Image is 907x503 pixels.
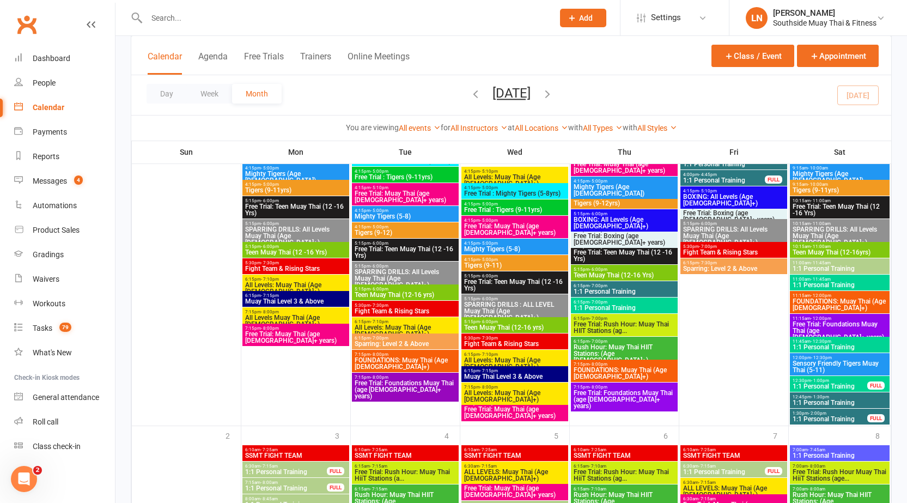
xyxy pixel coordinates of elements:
span: 5:30pm [464,336,566,341]
a: Tasks 79 [14,316,115,341]
span: SPARRING DRILLS: All Levels Muay Thai (Age [DEMOGRAPHIC_DATA]+) [792,226,887,246]
span: - 6:00pm [370,287,388,292]
div: 8 [875,426,891,444]
span: 9:15am [792,182,887,187]
div: Roll call [33,417,58,426]
button: Calendar [148,51,182,75]
span: SSMT FIGHT TEAM [245,452,347,459]
span: 5:15pm [464,319,566,324]
th: Mon [241,141,351,163]
strong: You are viewing [346,123,399,132]
span: Free Trial: Teen Muay Thai (12 -16 Yrs) [792,203,887,216]
iframe: Intercom live chat [11,466,37,492]
span: - 7:30pm [261,260,279,265]
span: - 8:00pm [589,385,607,390]
span: 6:15pm [354,319,456,324]
span: - 12:00pm [811,316,831,321]
button: Class / Event [711,45,794,67]
span: 5:15pm [354,264,456,269]
span: 6:15pm [573,300,675,305]
span: - 5:00pm [370,169,388,174]
span: - 5:00pm [480,241,498,246]
span: 1:30pm [792,411,868,416]
span: FOUNDATIONS: Muay Thai (Age [DEMOGRAPHIC_DATA]+) [354,357,456,370]
span: 6:10am [683,447,785,452]
a: Product Sales [14,218,115,243]
span: - 12:30pm [811,355,832,360]
span: - 7:30pm [699,260,717,265]
span: Free Trial: Foundations Muay Thai (age [DEMOGRAPHIC_DATA]+ years) [792,321,887,341]
div: Southside Muay Thai & Fitness [773,18,876,28]
span: - 7:10pm [370,319,388,324]
span: - 7:25am [370,447,387,452]
span: Free Trial: Boxing (age [DEMOGRAPHIC_DATA]+ years) [573,233,675,246]
button: Day [147,84,187,104]
span: 6:15pm [573,316,675,321]
span: - 7:00pm [589,283,607,288]
span: Free Trial : Mighty Tigers (5-8yrs) [464,190,566,197]
span: 4:15pm [464,185,566,190]
span: Free Trial : Mighty Tigers (5-8yrs) [354,157,456,164]
span: - 7:15pm [261,293,279,298]
span: Add [579,14,593,22]
span: 4:15pm [573,179,675,184]
span: All Levels Muay Thai (Age [DEMOGRAPHIC_DATA]+) [245,314,347,328]
div: Dashboard [33,54,70,63]
a: All Locations [515,124,568,132]
div: Workouts [33,299,65,308]
a: All Styles [637,124,677,132]
span: Teen Muay Thai (12-16 yrs) [354,292,456,298]
span: 5:15pm [354,287,456,292]
a: General attendance kiosk mode [14,385,115,410]
span: - 11:00am [811,221,831,226]
a: Automations [14,193,115,218]
span: Teen Muay Thai (12-16yrs) [792,249,887,256]
span: Teen Muay Thai (12 -16 Yrs) [245,249,347,256]
span: - 6:00pm [370,264,388,269]
a: People [14,71,115,95]
span: 6:30am [245,464,327,469]
span: Mighty Tigers (5-8) [354,213,456,220]
a: All Types [583,124,623,132]
span: - 5:00pm [370,208,388,213]
span: Free Trial: Teen Muay Thai (12 -16 Yrs) [245,203,347,216]
span: 5:15pm [573,267,675,272]
span: - 5:00pm [370,225,388,229]
span: Muay Thai Level 3 & Above [245,298,347,305]
span: Sensory Friendly Tigers Muay Thai (5-11) [792,360,887,373]
span: 10:15am [792,221,887,226]
span: All Levels: Muay Thai (Age [DEMOGRAPHIC_DATA]+) [354,324,456,337]
span: - 5:00pm [480,185,498,190]
span: 7:15pm [573,362,675,367]
span: - 7:10pm [261,277,279,282]
span: - 7:30pm [480,336,498,341]
span: - 6:00pm [261,244,279,249]
span: 1:1 Personal Training [792,399,887,406]
span: SPARRING DRILLS: All Levels Muay Thai (Age [DEMOGRAPHIC_DATA]+) [354,269,456,288]
span: - 8:00pm [261,326,279,331]
span: - 11:00am [811,198,831,203]
span: Free Trial: Teen Muay Thai (12 -16 Yrs) [464,278,566,292]
span: 10:15am [792,244,887,249]
span: - 7:25am [479,447,497,452]
span: 6:15pm [354,336,456,341]
span: - 7:00pm [589,300,607,305]
span: - 11:45am [811,277,831,282]
div: LN [746,7,768,29]
th: Wed [460,141,570,163]
span: 11:15am [792,293,887,298]
span: 5:30pm [683,244,785,249]
span: BOXING: All Levels (Age [DEMOGRAPHIC_DATA]+) [683,193,785,207]
span: 6:10am [354,447,456,452]
span: - 6:00pm [480,274,498,278]
span: Tigers (9-12) [354,229,456,236]
span: SPARRING DRILLS: All Levels Muay Thai (Age [DEMOGRAPHIC_DATA]+) [683,226,785,246]
span: - 7:25am [260,447,278,452]
span: Rush Hour: Muay Thai HIIT Stations: (Age [DEMOGRAPHIC_DATA]+) [573,344,675,363]
span: Free Trial: Foundations Muay Thai (age [DEMOGRAPHIC_DATA]+ years) [354,380,456,399]
span: - 6:00pm [480,319,498,324]
div: What's New [33,348,72,357]
div: FULL [765,175,782,184]
div: Tasks [33,324,52,332]
th: Sun [132,141,241,163]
